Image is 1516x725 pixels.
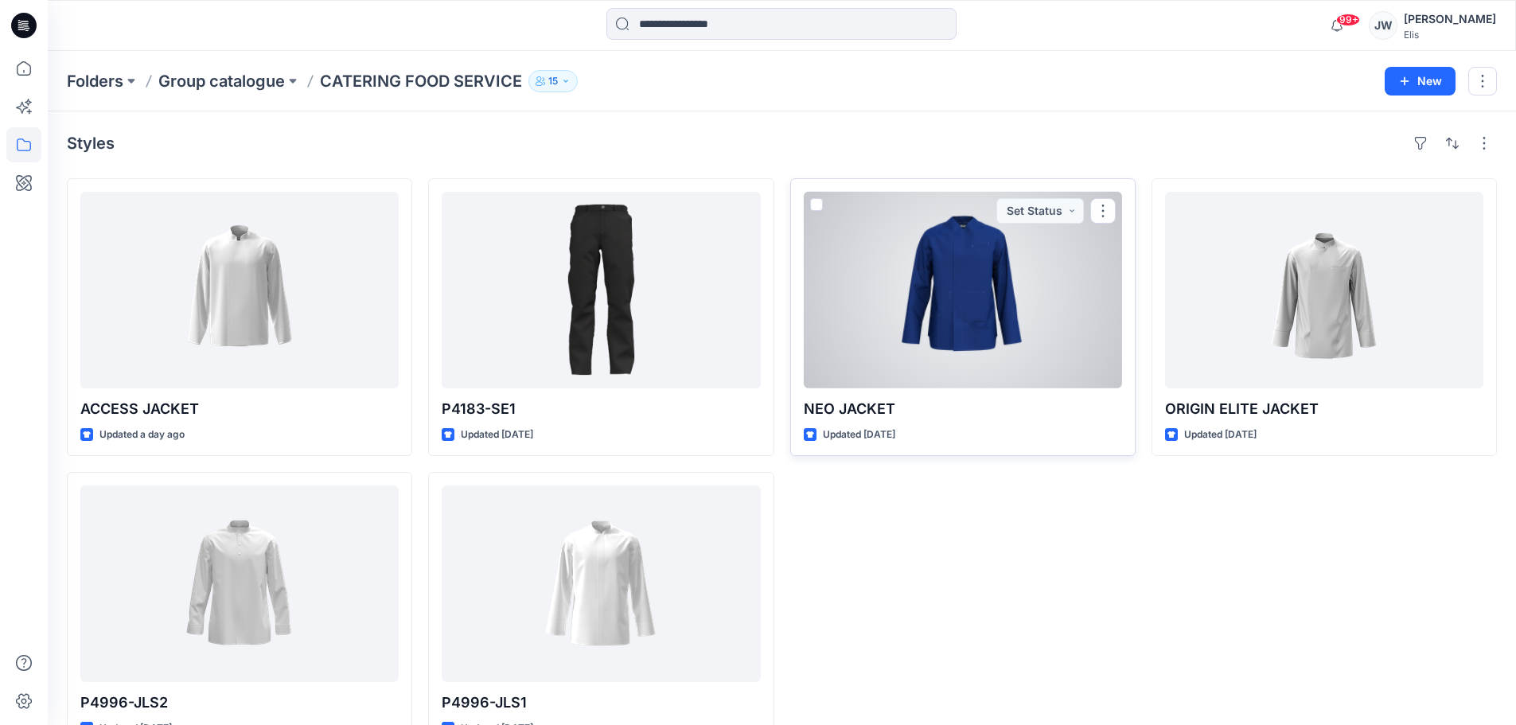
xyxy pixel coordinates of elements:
[1336,14,1360,26] span: 99+
[442,485,760,682] a: P4996-JLS1
[80,485,399,682] a: P4996-JLS2
[1184,427,1257,443] p: Updated [DATE]
[1404,29,1496,41] div: Elis
[804,398,1122,420] p: NEO JACKET
[67,70,123,92] a: Folders
[80,398,399,420] p: ACCESS JACKET
[442,398,760,420] p: P4183-SE1
[80,192,399,388] a: ACCESS JACKET
[528,70,578,92] button: 15
[320,70,522,92] p: CATERING FOOD SERVICE
[548,72,558,90] p: 15
[1165,398,1483,420] p: ORIGIN ELITE JACKET
[461,427,533,443] p: Updated [DATE]
[1369,11,1397,40] div: JW
[67,134,115,153] h4: Styles
[442,692,760,714] p: P4996-JLS1
[158,70,285,92] a: Group catalogue
[804,192,1122,388] a: NEO JACKET
[1385,67,1456,95] button: New
[1165,192,1483,388] a: ORIGIN ELITE JACKET
[80,692,399,714] p: P4996-JLS2
[442,192,760,388] a: P4183-SE1
[1404,10,1496,29] div: [PERSON_NAME]
[823,427,895,443] p: Updated [DATE]
[99,427,185,443] p: Updated a day ago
